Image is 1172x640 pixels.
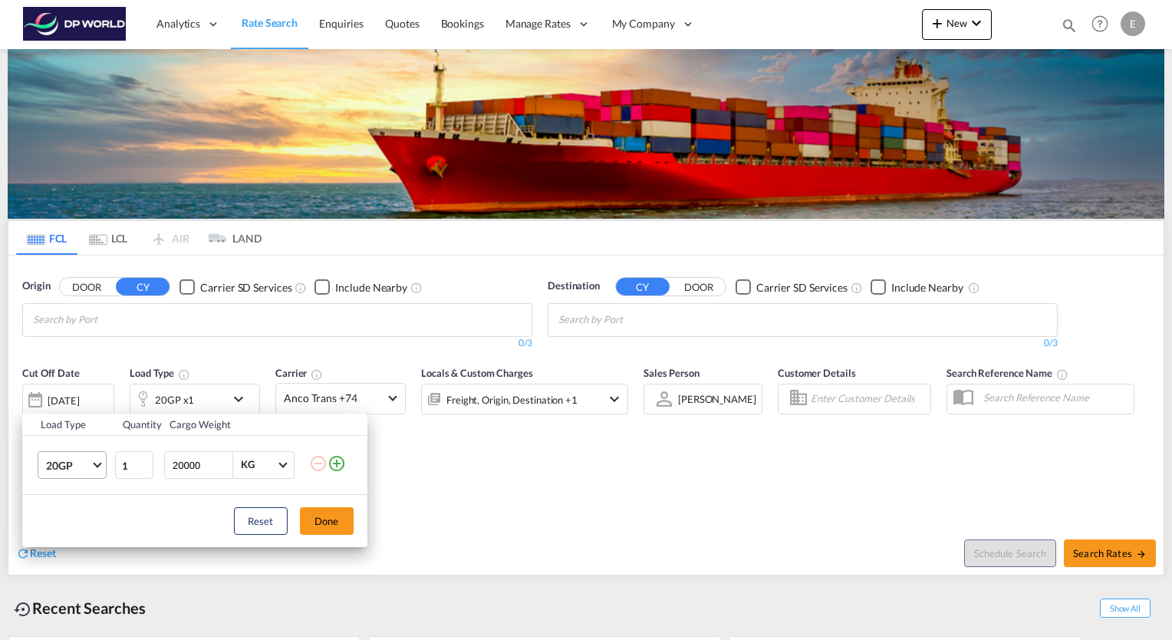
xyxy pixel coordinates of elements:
md-select: Choose: 20GP [38,451,107,479]
div: Cargo Weight [170,417,300,431]
button: Reset [234,507,288,535]
th: Quantity [114,414,161,436]
md-icon: icon-minus-circle-outline [309,454,328,473]
input: Qty [115,451,153,479]
input: Enter Weight [171,452,232,478]
md-icon: icon-plus-circle-outline [328,454,346,473]
span: 20GP [46,458,91,473]
th: Load Type [22,414,114,436]
button: Done [300,507,354,535]
div: KG [241,458,255,470]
